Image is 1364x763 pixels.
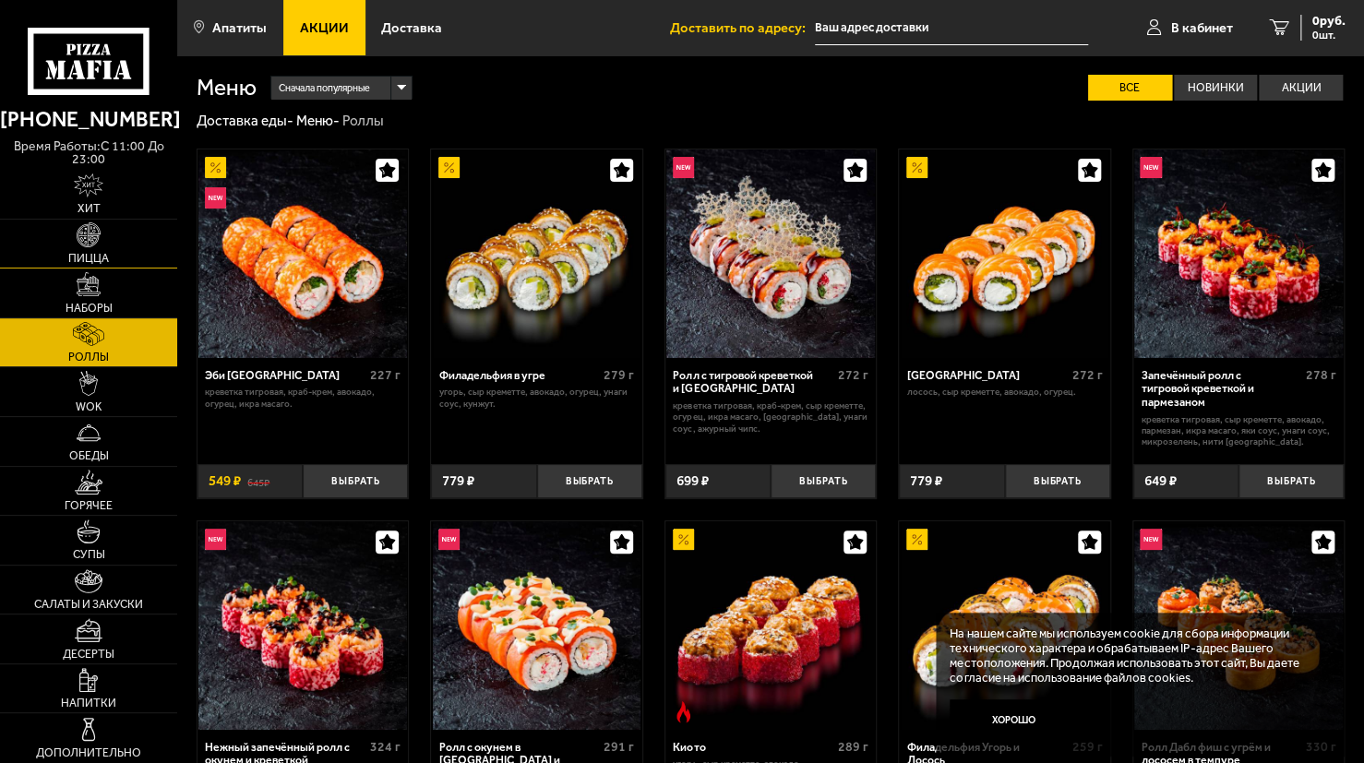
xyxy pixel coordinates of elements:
img: Эби Калифорния [198,149,407,358]
img: Новинка [1140,529,1161,550]
p: угорь, Сыр креметте, авокадо, огурец, унаги соус, кунжут. [439,387,634,410]
span: 649 ₽ [1144,474,1177,488]
span: Доставка [381,21,442,35]
a: Доставка еды- [197,113,293,129]
button: Выбрать [1005,464,1110,499]
span: 549 ₽ [209,474,241,488]
img: Новинка [438,529,460,550]
span: Роллы [68,352,109,363]
img: Запечённый ролл с тигровой креветкой и пармезаном [1134,149,1343,358]
span: WOK [76,401,102,412]
span: Апатиты [212,21,267,35]
img: Ролл Дабл фиш с угрём и лососем в темпуре [1134,521,1343,730]
span: 324 г [370,739,401,755]
a: АкционныйНовинкаЭби Калифорния [197,149,408,358]
a: АкционныйФиладельфия Угорь и Лосось [899,521,1109,730]
span: 227 г [370,367,401,383]
span: 699 ₽ [676,474,709,488]
span: Супы [73,549,105,560]
p: креветка тигровая, краб-крем, Сыр креметте, огурец, икра масаго, [GEOGRAPHIC_DATA], унаги соус, а... [673,400,867,435]
span: Дополнительно [36,747,141,758]
label: Все [1088,75,1172,101]
span: 779 ₽ [910,474,942,488]
span: 0 шт. [1312,30,1346,41]
span: Доставить по адресу: [670,21,815,35]
h1: Меню [197,77,257,100]
button: Хорошо [950,699,1078,742]
span: Акции [300,21,349,35]
span: Хит [78,203,101,214]
img: Филадельфия в угре [433,149,641,358]
img: Новинка [1140,157,1161,178]
img: Острое блюдо [673,701,694,722]
img: Новинка [205,529,226,550]
p: креветка тигровая, Сыр креметте, авокадо, пармезан, икра масаго, яки соус, унаги соус, микрозелен... [1141,414,1335,448]
img: Киото [666,521,875,730]
a: АкционныйФиладельфия [899,149,1109,358]
a: НовинкаРолл Дабл фиш с угрём и лососем в темпуре [1133,521,1344,730]
p: лосось, Сыр креметте, авокадо, огурец. [907,387,1102,398]
span: 272 г [838,367,868,383]
img: Филадельфия Угорь и Лосось [901,521,1109,730]
img: Акционный [438,157,460,178]
a: АкционныйОстрое блюдоКиото [665,521,876,730]
div: Запечённый ролл с тигровой креветкой и пармезаном [1141,369,1300,410]
button: Выбрать [537,464,642,499]
label: Новинки [1174,75,1258,101]
button: Выбрать [771,464,876,499]
p: креветка тигровая, краб-крем, авокадо, огурец, икра масаго. [205,387,400,410]
span: 272 г [1071,367,1102,383]
a: НовинкаЗапечённый ролл с тигровой креветкой и пармезаном [1133,149,1344,358]
a: Меню- [296,113,340,129]
button: Выбрать [1238,464,1344,499]
a: АкционныйФиладельфия в угре [431,149,641,358]
span: Сначала популярные [279,75,370,101]
div: Киото [673,741,832,755]
span: Горячее [65,500,113,511]
img: Акционный [673,529,694,550]
span: Пицца [68,253,109,264]
a: НовинкаНежный запечённый ролл с окунем и креветкой [197,521,408,730]
div: Ролл с тигровой креветкой и [GEOGRAPHIC_DATA] [673,369,832,397]
img: Ролл с тигровой креветкой и Гуакамоле [666,149,875,358]
img: Нежный запечённый ролл с окунем и креветкой [198,521,407,730]
img: Новинка [205,187,226,209]
span: 279 г [604,367,634,383]
span: 779 ₽ [442,474,474,488]
button: Выбрать [303,464,408,499]
img: Ролл с окунем в темпуре и лососем [433,521,641,730]
span: 278 г [1306,367,1336,383]
span: 0 руб. [1312,15,1346,28]
div: [GEOGRAPHIC_DATA] [907,369,1067,383]
div: Эби [GEOGRAPHIC_DATA] [205,369,365,383]
input: Ваш адрес доставки [815,11,1088,45]
p: На нашем сайте мы используем cookie для сбора информации технического характера и обрабатываем IP... [950,626,1320,686]
div: Роллы [342,112,384,130]
img: Акционный [906,157,927,178]
span: Напитки [61,697,116,709]
span: Наборы [66,303,113,314]
div: Филадельфия в угре [439,369,599,383]
span: 289 г [838,739,868,755]
img: Акционный [906,529,927,550]
a: НовинкаРолл с тигровой креветкой и Гуакамоле [665,149,876,358]
img: Акционный [205,157,226,178]
img: Филадельфия [901,149,1109,358]
span: Обеды [69,450,109,461]
s: 645 ₽ [247,474,269,488]
label: Акции [1259,75,1343,101]
span: Десерты [63,649,114,660]
span: Салаты и закуски [34,599,143,610]
span: 291 г [604,739,634,755]
a: НовинкаРолл с окунем в темпуре и лососем [431,521,641,730]
span: В кабинет [1171,21,1233,35]
img: Новинка [673,157,694,178]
